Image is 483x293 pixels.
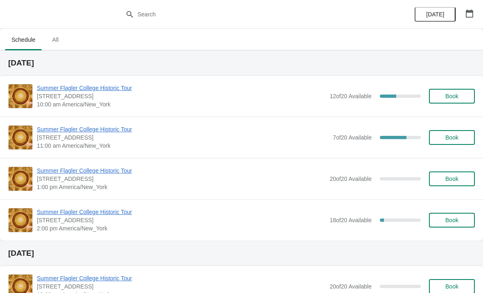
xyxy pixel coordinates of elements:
span: All [45,32,65,47]
button: [DATE] [415,7,456,22]
h2: [DATE] [8,59,475,67]
span: Book [445,134,458,141]
span: Summer Flagler College Historic Tour [37,125,329,133]
button: Book [429,213,475,228]
span: 20 of 20 Available [330,283,372,290]
span: Book [445,217,458,223]
span: [DATE] [426,11,444,18]
span: Summer Flagler College Historic Tour [37,167,325,175]
span: Book [445,176,458,182]
span: [STREET_ADDRESS] [37,175,325,183]
span: [STREET_ADDRESS] [37,92,325,100]
span: [STREET_ADDRESS] [37,216,325,224]
span: 2:00 pm America/New_York [37,224,325,232]
span: Summer Flagler College Historic Tour [37,274,325,282]
span: Schedule [5,32,42,47]
button: Book [429,130,475,145]
input: Search [137,7,362,22]
span: [STREET_ADDRESS] [37,282,325,291]
button: Book [429,89,475,104]
span: 20 of 20 Available [330,176,372,182]
span: Book [445,283,458,290]
h2: [DATE] [8,249,475,257]
span: Book [445,93,458,99]
span: 18 of 20 Available [330,217,372,223]
img: Summer Flagler College Historic Tour | 74 King Street, St. Augustine, FL, USA | 2:00 pm America/N... [9,208,32,232]
span: Summer Flagler College Historic Tour [37,208,325,216]
span: 11:00 am America/New_York [37,142,329,150]
span: Summer Flagler College Historic Tour [37,84,325,92]
button: Book [429,171,475,186]
span: 1:00 pm America/New_York [37,183,325,191]
span: [STREET_ADDRESS] [37,133,329,142]
img: Summer Flagler College Historic Tour | 74 King Street, St. Augustine, FL, USA | 1:00 pm America/N... [9,167,32,191]
span: 7 of 20 Available [333,134,372,141]
span: 12 of 20 Available [330,93,372,99]
img: Summer Flagler College Historic Tour | 74 King Street, St. Augustine, FL, USA | 10:00 am America/... [9,84,32,108]
span: 10:00 am America/New_York [37,100,325,108]
img: Summer Flagler College Historic Tour | 74 King Street, St. Augustine, FL, USA | 11:00 am America/... [9,126,32,149]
